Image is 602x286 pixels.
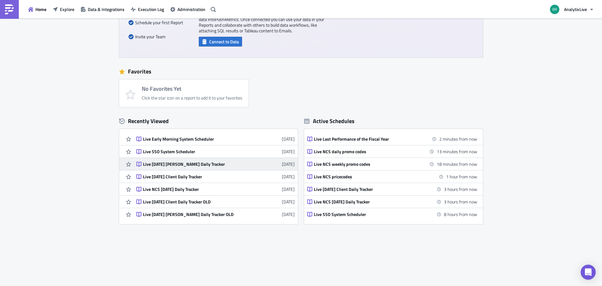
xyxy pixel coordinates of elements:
[143,212,253,217] div: Live [DATE] [PERSON_NAME] Daily Tracker OLD
[564,6,587,13] span: AnalytixLive
[167,4,209,14] button: Administration
[129,15,189,30] div: Schedule your first Report
[50,4,77,14] button: Explore
[199,37,242,46] button: Connect to Data
[314,136,424,142] div: Live Last Performance of the Fiscal Year
[444,198,477,205] time: 2025-10-06 14:10
[88,6,124,13] span: Data & Integrations
[307,158,477,170] a: Live NCS weekly promo codes18 minutes from now
[304,117,355,125] div: Active Schedules
[307,183,477,195] a: Live [DATE] Client Daily Tracker3 hours from now
[143,161,253,167] div: Live [DATE] [PERSON_NAME] Daily Tracker
[546,3,597,16] button: AnalytixLive
[143,186,253,192] div: Live NCS [DATE] Daily Tracker
[307,133,477,145] a: Live Last Performance of the Fiscal Year2 minutes from now
[177,6,205,13] span: Administration
[314,186,424,192] div: Live [DATE] Client Daily Tracker
[128,4,167,14] button: Execution Log
[35,6,46,13] span: Home
[444,186,477,192] time: 2025-10-06 13:59
[209,38,239,45] span: Connect to Data
[136,196,295,208] a: Live [DATE] Client Daily Tracker OLD[DATE]
[437,161,477,167] time: 2025-10-06 11:45
[444,211,477,218] time: 2025-10-06 19:30
[136,133,295,145] a: Live Early Morning System Scheduler[DATE]
[307,208,477,220] a: Live SSO System Scheduler8 hours from now
[282,161,295,167] time: 2025-09-08T22:06:47Z
[439,136,477,142] time: 2025-10-06 11:29
[143,136,253,142] div: Live Early Morning System Scheduler
[136,145,295,158] a: Live SSO System Scheduler[DATE]
[142,95,242,101] div: Click the star icon on a report to add it to your favorites
[282,148,295,155] time: 2025-09-18T12:00:34Z
[119,116,298,126] div: Recently Viewed
[138,6,164,13] span: Execution Log
[136,208,295,220] a: Live [DATE] [PERSON_NAME] Daily Tracker OLD[DATE]
[136,158,295,170] a: Live [DATE] [PERSON_NAME] Daily Tracker[DATE]
[143,174,253,180] div: Live [DATE] Client Daily Tracker
[549,4,560,15] img: Avatar
[119,67,483,76] div: Favorites
[143,199,253,205] div: Live [DATE] Client Daily Tracker OLD
[25,4,50,14] button: Home
[314,149,424,154] div: Live NCS daily promo codes
[314,174,424,180] div: Live NCS pricecodes
[437,148,477,155] time: 2025-10-06 11:40
[143,149,253,154] div: Live SSO System Scheduler
[314,199,424,205] div: Live NCS [DATE] Daily Tracker
[314,161,424,167] div: Live NCS weekly promo codes
[282,136,295,142] time: 2025-09-25T12:24:11Z
[307,145,477,158] a: Live NCS daily promo codes13 minutes from now
[136,170,295,183] a: Live [DATE] Client Daily Tracker[DATE]
[199,38,242,44] a: Connect to Data
[314,212,424,217] div: Live SSO System Scheduler
[142,86,242,92] h4: No Favorites Yet
[581,265,596,280] div: Open Intercom Messenger
[129,30,189,44] div: Invite your Team
[136,183,295,195] a: Live NCS [DATE] Daily Tracker[DATE]
[77,4,128,14] button: Data & Integrations
[307,196,477,208] a: Live NCS [DATE] Daily Tracker3 hours from now
[282,173,295,180] time: 2025-09-08T16:41:38Z
[60,6,74,13] span: Explore
[282,198,295,205] time: 2025-09-08T14:47:12Z
[4,4,14,14] img: PushMetrics
[282,211,295,218] time: 2025-09-08T14:47:03Z
[282,186,295,192] time: 2025-09-08T15:10:02Z
[199,11,324,34] p: Connect to a SQL database or add a Tableau integration to get your data into PushMetrics . Once c...
[446,173,477,180] time: 2025-10-06 12:47
[307,170,477,183] a: Live NCS pricecodes1 hour from now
